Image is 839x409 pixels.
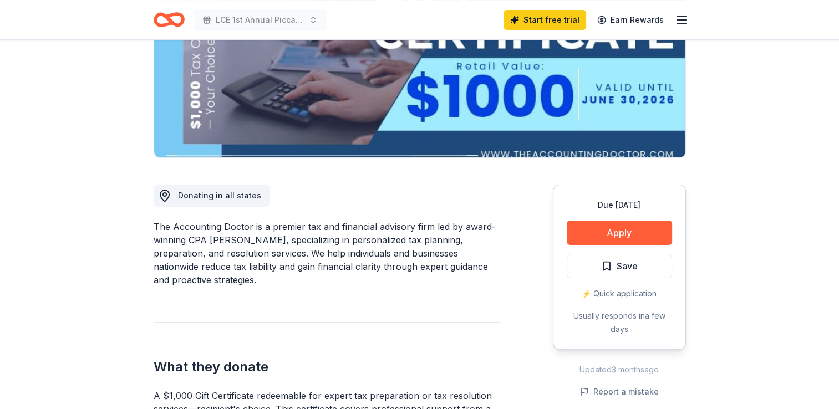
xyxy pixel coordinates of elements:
[580,385,659,398] button: Report a mistake
[216,13,304,27] span: LCE 1st Annual Piccadilly Dinner & Auction
[504,10,586,30] a: Start free trial
[194,9,327,31] button: LCE 1st Annual Piccadilly Dinner & Auction
[567,198,672,212] div: Due [DATE]
[154,7,185,33] a: Home
[553,363,686,376] div: Updated 3 months ago
[154,358,500,376] h2: What they donate
[154,220,500,287] div: The Accounting Doctor is a premier tax and financial advisory firm led by award-winning CPA [PERS...
[567,287,672,300] div: ⚡️ Quick application
[567,254,672,278] button: Save
[567,309,672,336] div: Usually responds in a few days
[567,221,672,245] button: Apply
[617,259,638,273] span: Save
[178,191,261,200] span: Donating in all states
[591,10,670,30] a: Earn Rewards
